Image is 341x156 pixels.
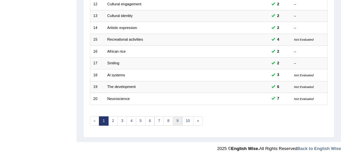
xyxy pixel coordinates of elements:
div: – [294,49,324,54]
div: – [294,25,324,31]
div: 2025 © All Rights Reserved [217,142,341,152]
span: You can still take this question [275,13,281,19]
a: Artistic expression [107,26,137,30]
a: 8 [164,116,173,126]
td: 15 [90,34,104,45]
a: 4 [127,116,136,126]
a: 3 [118,116,127,126]
a: 9 [173,116,182,126]
small: Not Evaluated [294,85,314,89]
div: – [294,13,324,19]
a: Al systems [107,73,125,77]
a: Cultural engagement [107,2,142,6]
a: Neuroscience [107,97,130,101]
span: You can still take this question [275,1,281,7]
a: 5 [136,116,146,126]
small: Not Evaluated [294,38,314,41]
strong: English Wise. [231,146,259,151]
a: » [193,116,203,126]
a: Cultural identity [107,14,133,18]
div: – [294,2,324,7]
a: 7 [155,116,164,126]
a: African rice [107,49,126,53]
a: 6 [145,116,155,126]
a: The development [107,85,136,89]
span: You can still take this question [275,49,281,55]
small: Not Evaluated [294,97,314,101]
span: « [90,116,100,126]
a: 10 [182,116,194,126]
span: You can still take this question [275,72,281,78]
span: You can still take this question [275,84,281,90]
a: 1 [99,116,109,126]
span: You can still take this question [275,25,281,31]
small: Not Evaluated [294,73,314,77]
span: You can still take this question [275,60,281,66]
a: Smiling [107,61,119,65]
span: You can still take this question [275,37,281,43]
a: 2 [108,116,118,126]
span: You can still take this question [275,96,281,102]
td: 19 [90,81,104,93]
td: 17 [90,57,104,69]
td: 18 [90,69,104,81]
a: Back to English Wise [297,146,341,151]
td: 16 [90,46,104,57]
td: 13 [90,10,104,22]
div: – [294,61,324,66]
td: 14 [90,22,104,34]
td: 20 [90,93,104,105]
a: Recreational activities [107,37,143,41]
